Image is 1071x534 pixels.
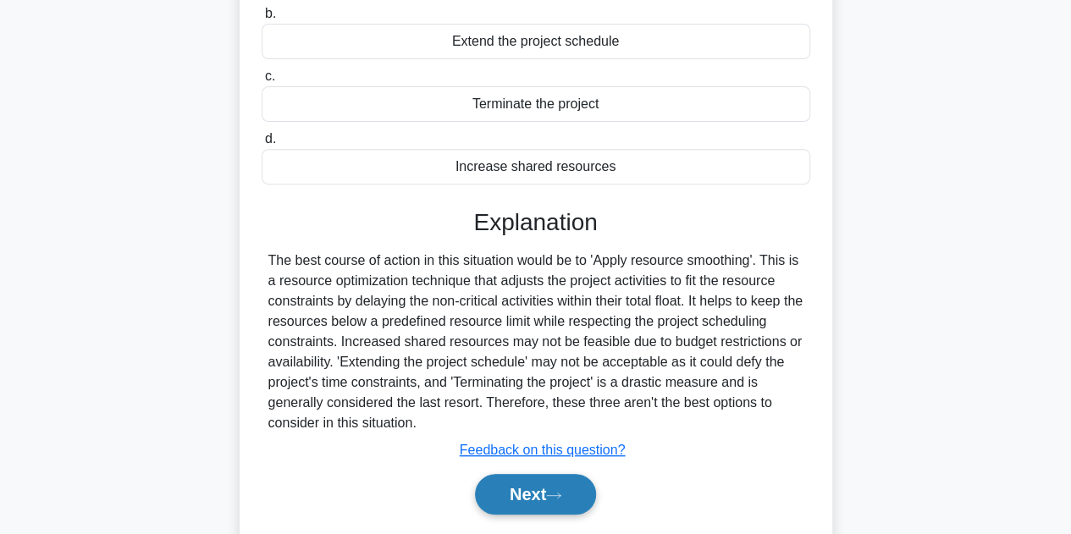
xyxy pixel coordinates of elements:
span: c. [265,69,275,83]
span: d. [265,131,276,146]
button: Next [475,474,596,515]
div: Increase shared resources [262,149,810,184]
h3: Explanation [272,208,800,237]
a: Feedback on this question? [460,443,626,457]
div: Extend the project schedule [262,24,810,59]
div: The best course of action in this situation would be to 'Apply resource smoothing'. This is a res... [268,250,803,433]
div: Terminate the project [262,86,810,122]
span: b. [265,6,276,20]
